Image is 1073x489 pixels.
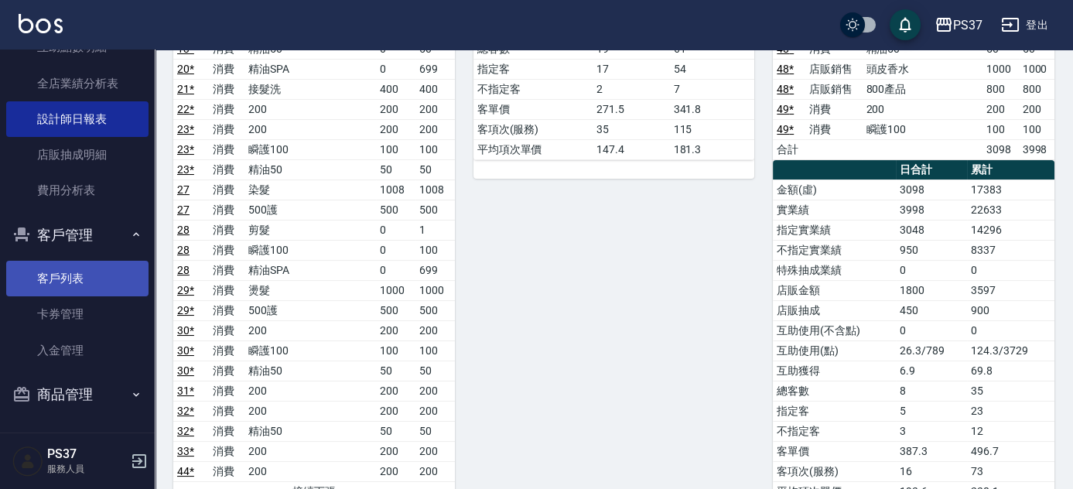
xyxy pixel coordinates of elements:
[805,79,862,99] td: 店販銷售
[376,381,415,401] td: 200
[209,159,244,180] td: 消費
[415,139,455,159] td: 100
[47,446,126,462] h5: PS37
[896,421,967,441] td: 3
[209,401,244,421] td: 消費
[967,340,1054,361] td: 124.3/3729
[896,220,967,240] td: 3048
[244,300,376,320] td: 500護
[415,240,455,260] td: 100
[982,119,1018,139] td: 100
[896,320,967,340] td: 0
[773,300,896,320] td: 店販抽成
[12,446,43,477] img: Person
[773,441,896,461] td: 客單價
[862,99,982,119] td: 200
[896,461,967,481] td: 16
[415,320,455,340] td: 200
[177,244,190,256] a: 28
[415,421,455,441] td: 50
[376,441,415,461] td: 200
[1019,139,1054,159] td: 3998
[209,280,244,300] td: 消費
[244,79,376,99] td: 接髮洗
[376,200,415,220] td: 500
[415,300,455,320] td: 500
[376,119,415,139] td: 200
[967,361,1054,381] td: 69.8
[244,119,376,139] td: 200
[6,215,149,255] button: 客戶管理
[209,240,244,260] td: 消費
[670,99,755,119] td: 341.8
[670,79,755,99] td: 7
[967,280,1054,300] td: 3597
[805,119,862,139] td: 消費
[773,200,896,220] td: 實業績
[896,200,967,220] td: 3998
[209,320,244,340] td: 消費
[896,381,967,401] td: 8
[244,361,376,381] td: 精油50
[773,220,896,240] td: 指定實業績
[773,280,896,300] td: 店販金額
[244,320,376,340] td: 200
[244,461,376,481] td: 200
[593,99,669,119] td: 271.5
[896,160,967,180] th: 日合計
[967,200,1054,220] td: 22633
[1019,79,1054,99] td: 800
[967,441,1054,461] td: 496.7
[177,203,190,216] a: 27
[209,441,244,461] td: 消費
[415,461,455,481] td: 200
[773,421,896,441] td: 不指定客
[19,14,63,33] img: Logo
[376,220,415,240] td: 0
[896,300,967,320] td: 450
[376,260,415,280] td: 0
[896,280,967,300] td: 1800
[773,361,896,381] td: 互助獲得
[773,180,896,200] td: 金額(虛)
[177,183,190,196] a: 27
[244,280,376,300] td: 燙髮
[244,159,376,180] td: 精油50
[244,200,376,220] td: 500護
[896,441,967,461] td: 387.3
[982,99,1018,119] td: 200
[773,340,896,361] td: 互助使用(點)
[415,260,455,280] td: 699
[6,374,149,415] button: 商品管理
[376,280,415,300] td: 1000
[209,99,244,119] td: 消費
[244,240,376,260] td: 瞬護100
[967,300,1054,320] td: 900
[209,300,244,320] td: 消費
[376,340,415,361] td: 100
[862,79,982,99] td: 800產品
[967,180,1054,200] td: 17383
[6,173,149,208] a: 費用分析表
[209,59,244,79] td: 消費
[982,59,1018,79] td: 1000
[862,119,982,139] td: 瞬護100
[209,461,244,481] td: 消費
[209,220,244,240] td: 消費
[6,101,149,137] a: 設計師日報表
[967,461,1054,481] td: 73
[244,220,376,240] td: 剪髮
[209,361,244,381] td: 消費
[209,200,244,220] td: 消費
[862,59,982,79] td: 頭皮香水
[244,340,376,361] td: 瞬護100
[473,99,593,119] td: 客單價
[415,361,455,381] td: 50
[177,224,190,236] a: 28
[928,9,989,41] button: PS37
[376,99,415,119] td: 200
[376,461,415,481] td: 200
[773,401,896,421] td: 指定客
[805,59,862,79] td: 店販銷售
[376,300,415,320] td: 500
